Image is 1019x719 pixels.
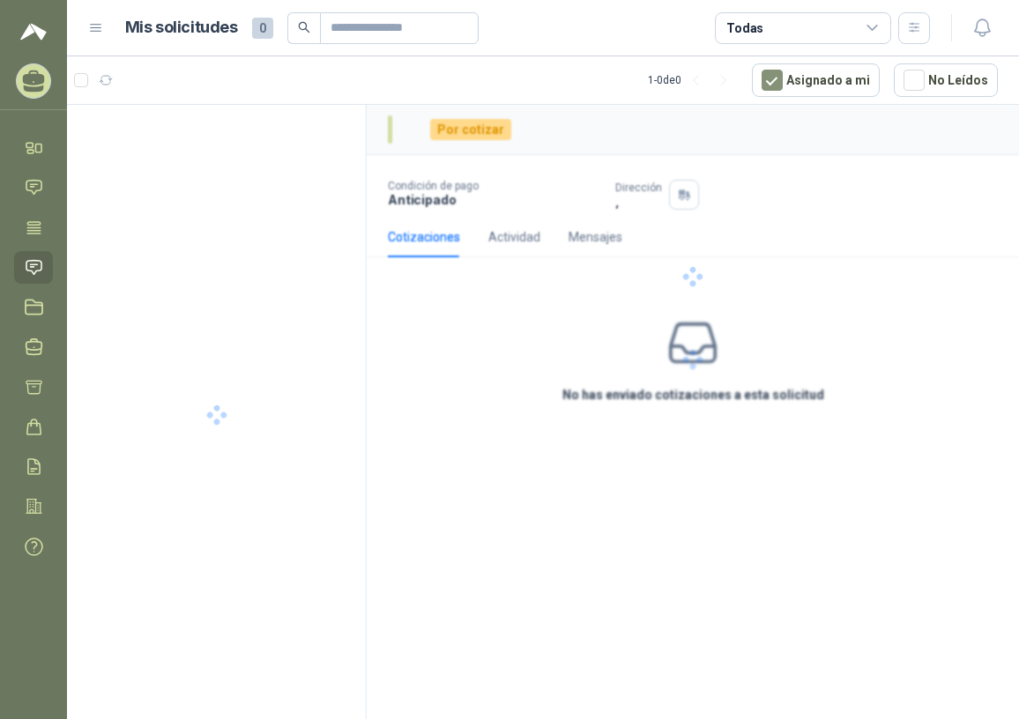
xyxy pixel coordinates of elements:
span: 0 [252,18,273,39]
span: search [298,21,310,33]
button: Asignado a mi [752,63,880,97]
div: 1 - 0 de 0 [648,66,738,94]
img: Logo peakr [20,21,47,42]
div: Todas [726,19,763,38]
h1: Mis solicitudes [125,15,238,41]
button: No Leídos [894,63,998,97]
